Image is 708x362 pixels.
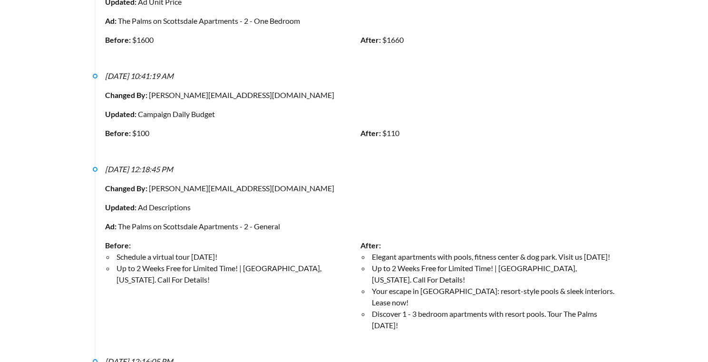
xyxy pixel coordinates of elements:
[115,263,360,285] li: Up to 2 Weeks Free for Limited Time! | [GEOGRAPHIC_DATA], [US_STATE]. Call For Details!
[105,222,118,231] strong: Ad:
[105,108,616,120] div: Campaign Daily Budget
[118,222,280,231] a: The Palms on Scottsdale Apartments - 2 - General
[105,184,149,193] strong: Changed By:
[370,263,616,285] li: Up to 2 Weeks Free for Limited Time! | [GEOGRAPHIC_DATA], [US_STATE]. Call For Details!
[105,183,616,194] div: [PERSON_NAME][EMAIL_ADDRESS][DOMAIN_NAME]
[360,241,381,250] strong: After:
[115,251,360,263] li: Schedule a virtual tour [DATE]!
[360,34,616,46] div: $1660
[105,109,138,118] strong: Updated:
[105,165,173,174] i: [DATE] 12:18:45 PM
[105,203,138,212] strong: Updated:
[105,90,149,99] strong: Changed By:
[105,16,118,25] strong: Ad:
[105,35,132,44] strong: Before:
[105,241,131,250] strong: Before:
[105,202,616,213] div: Ad Descriptions
[370,308,616,331] li: Discover 1 - 3 bedroom apartments with resort pools. Tour The Palms [DATE]!
[360,128,382,137] strong: After:
[360,35,382,44] strong: After:
[105,128,132,137] strong: Before:
[105,127,360,139] div: $100
[118,16,300,25] a: The Palms on Scottsdale Apartments - 2 - One Bedroom
[370,285,616,308] li: Your escape in [GEOGRAPHIC_DATA]: resort-style pools & sleek interiors. Lease now!
[370,251,616,263] li: Elegant apartments with pools, fitness center & dog park. Visit us [DATE]!
[105,89,616,101] div: [PERSON_NAME][EMAIL_ADDRESS][DOMAIN_NAME]
[105,34,360,46] div: $1600
[105,71,174,80] i: [DATE] 10:41:19 AM
[360,127,616,139] div: $110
